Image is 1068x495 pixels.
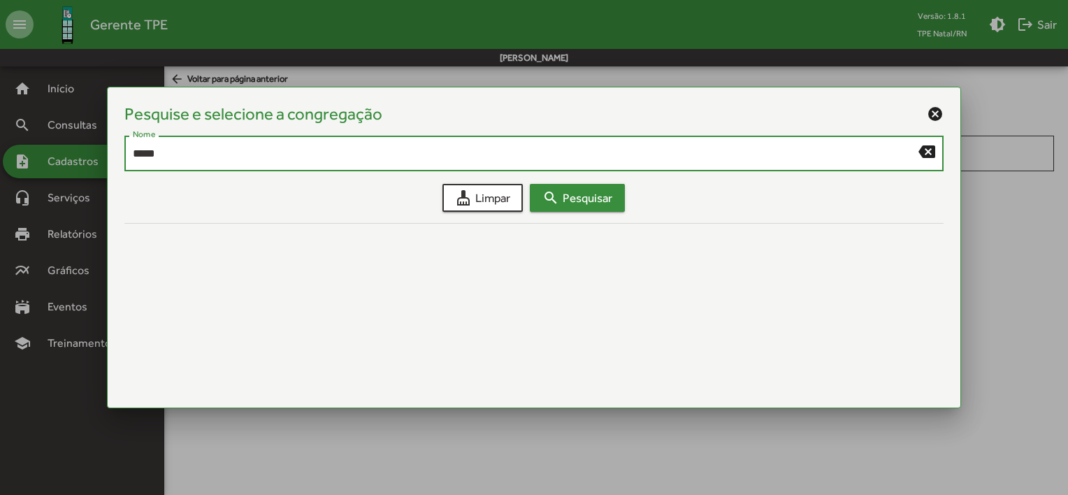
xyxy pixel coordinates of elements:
mat-icon: cancel [927,106,944,122]
mat-icon: cleaning_services [455,189,472,206]
span: Pesquisar [542,185,612,210]
button: Pesquisar [530,184,625,212]
mat-icon: search [542,189,559,206]
mat-icon: backspace [918,143,935,159]
h4: Pesquise e selecione a congregação [124,104,382,124]
button: Limpar [442,184,523,212]
span: Limpar [455,185,510,210]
